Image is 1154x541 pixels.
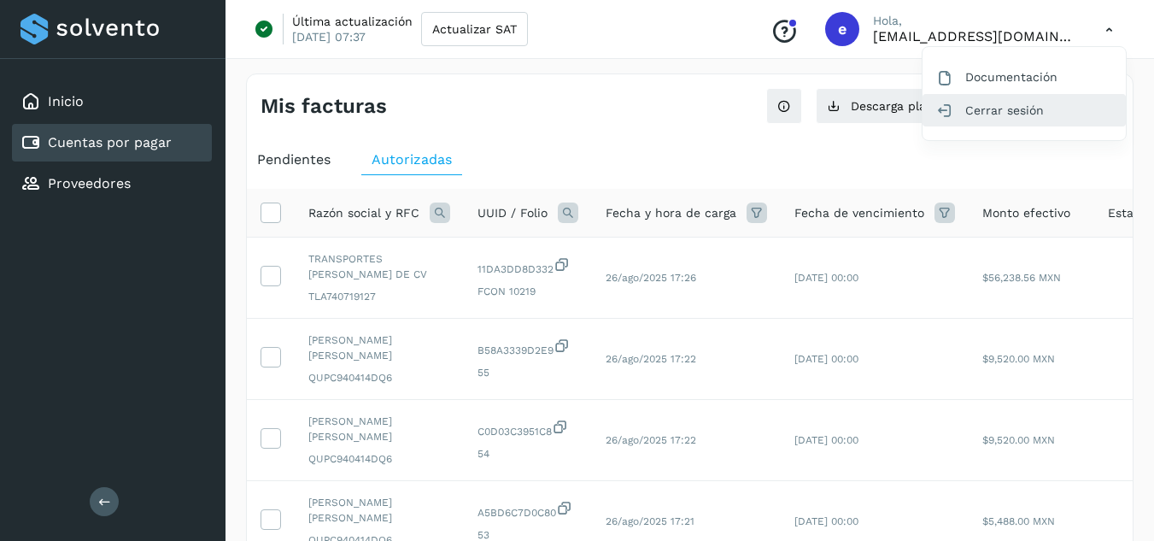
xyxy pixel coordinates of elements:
div: Inicio [12,83,212,121]
a: Cuentas por pagar [48,134,172,150]
div: Proveedores [12,165,212,203]
div: Cerrar sesión [923,94,1126,126]
div: Cuentas por pagar [12,124,212,162]
div: Documentación [923,61,1126,93]
a: Inicio [48,93,84,109]
a: Proveedores [48,175,131,191]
